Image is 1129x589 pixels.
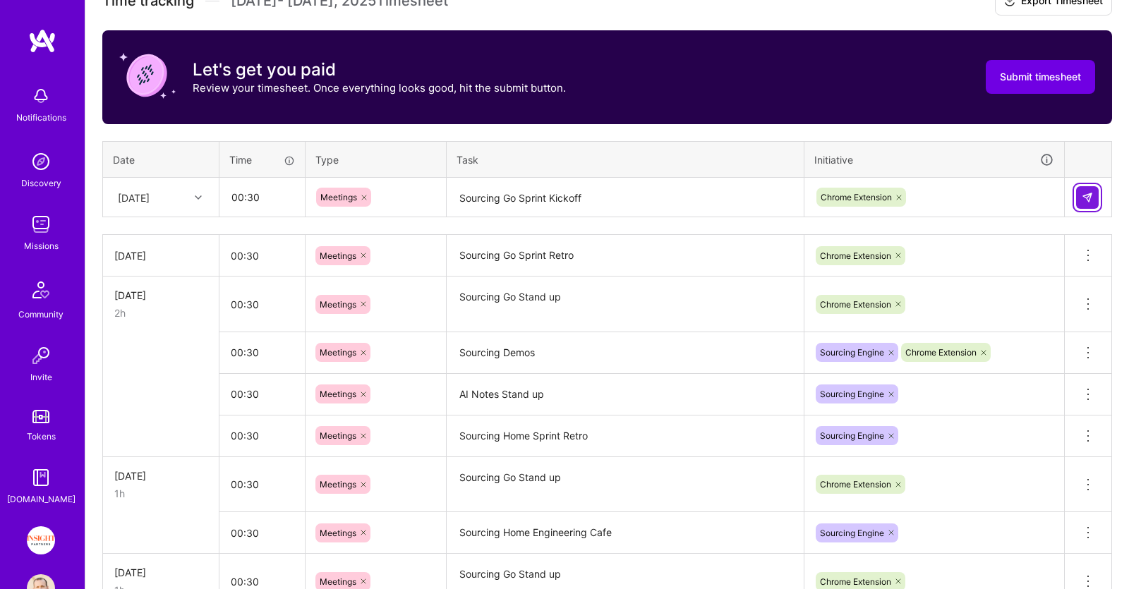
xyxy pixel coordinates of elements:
div: [DOMAIN_NAME] [7,492,76,506]
span: Sourcing Engine [820,389,884,399]
img: Insight Partners: Data & AI - Sourcing [27,526,55,554]
span: Chrome Extension [821,192,892,202]
span: Meetings [320,528,356,538]
span: Sourcing Engine [820,528,884,538]
textarea: Sourcing Home Engineering Cafe [448,514,802,552]
span: Meetings [320,430,356,441]
div: Invite [30,370,52,384]
div: Notifications [16,110,66,125]
div: Initiative [814,152,1054,168]
textarea: Sourcing Demos [448,334,802,372]
img: Submit [1082,192,1093,203]
textarea: Sourcing Go Stand up [448,459,802,511]
img: discovery [27,147,55,176]
th: Task [447,141,804,178]
span: Sourcing Engine [820,430,884,441]
img: bell [27,82,55,110]
textarea: AI Notes Stand up [448,375,802,414]
span: Meetings [320,576,356,587]
span: Meetings [320,250,356,261]
img: Community [24,273,58,307]
input: HH:MM [220,178,304,216]
div: [DATE] [114,565,207,580]
div: [DATE] [118,190,150,205]
th: Date [103,141,219,178]
textarea: Sourcing Go Sprint Retro [448,236,802,276]
span: Sourcing Engine [820,347,884,358]
img: logo [28,28,56,54]
div: Community [18,307,64,322]
input: HH:MM [219,334,305,371]
input: HH:MM [219,286,305,323]
input: HH:MM [219,514,305,552]
img: Invite [27,341,55,370]
div: Missions [24,238,59,253]
input: HH:MM [219,466,305,503]
span: Meetings [320,347,356,358]
span: Chrome Extension [820,299,891,310]
span: Chrome Extension [820,479,891,490]
div: Discovery [21,176,61,190]
img: teamwork [27,210,55,238]
i: icon Chevron [195,194,202,201]
p: Review your timesheet. Once everything looks good, hit the submit button. [193,80,566,95]
span: Chrome Extension [820,576,891,587]
input: HH:MM [219,375,305,413]
img: guide book [27,463,55,492]
span: Chrome Extension [820,250,891,261]
textarea: Sourcing Go Sprint Kickoff [448,179,802,217]
span: Submit timesheet [1000,70,1081,84]
div: [DATE] [114,248,207,263]
span: Meetings [320,192,357,202]
div: Time [229,152,295,167]
span: Chrome Extension [905,347,977,358]
span: Meetings [320,389,356,399]
input: HH:MM [219,417,305,454]
textarea: Sourcing Home Sprint Retro [448,417,802,456]
div: 2h [114,305,207,320]
img: coin [119,47,176,104]
th: Type [306,141,447,178]
div: [DATE] [114,288,207,303]
span: Meetings [320,299,356,310]
span: Meetings [320,479,356,490]
img: tokens [32,410,49,423]
button: Submit timesheet [986,60,1095,94]
div: Tokens [27,429,56,444]
h3: Let's get you paid [193,59,566,80]
a: Insight Partners: Data & AI - Sourcing [23,526,59,554]
input: HH:MM [219,237,305,274]
div: [DATE] [114,468,207,483]
textarea: Sourcing Go Stand up [448,278,802,331]
div: null [1076,186,1100,209]
div: 1h [114,486,207,501]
